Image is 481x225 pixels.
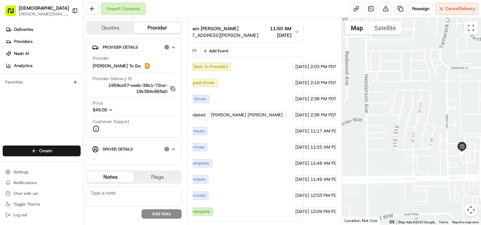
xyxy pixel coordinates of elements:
span: 12:09 PM PDT [310,209,339,215]
span: Dropoff Complete [175,209,210,215]
img: 1736555255976-a54dd68f-1ca7-489b-9aae-adbdc363a1c4 [7,64,19,76]
div: We're available if you need us! [23,71,85,76]
a: Powered byPylon [47,113,81,119]
div: Start new chat [23,64,110,71]
span: 2:03 PM PDT [310,64,336,70]
button: [DEMOGRAPHIC_DATA] [19,5,69,11]
span: [DATE] [295,209,309,215]
button: 1959ce57-cedc-38c1-72ce-19c384c865a0 [93,82,175,95]
span: [DATE] [295,160,309,166]
span: [PERSON_NAME] [PERSON_NAME] [211,112,283,118]
span: Created (Sent To Provider) [175,64,228,70]
span: 11:48 AM PDT [310,160,340,166]
span: [PERSON_NAME] To Go [93,63,140,69]
button: MultiBeam [PERSON_NAME][STREET_ADDRESS][PERSON_NAME]11:50 AM[DATE] [161,21,303,43]
span: Provider Delivery ID [93,76,132,82]
span: $45.00 [93,107,107,113]
button: Reassign [409,3,432,15]
button: Notes [87,172,134,182]
span: Name [93,157,104,163]
span: [DATE] [295,64,309,70]
button: Start new chat [114,66,122,74]
button: Toggle fullscreen view [464,21,478,35]
span: Driver Details [103,147,133,152]
span: MultiBeam [PERSON_NAME] [177,25,238,32]
button: Log out [3,210,81,220]
span: [DATE] [295,144,309,150]
span: Pylon [67,114,81,119]
span: Deliveries [14,26,33,33]
span: [DATE] [295,112,309,118]
span: API Documentation [63,97,107,104]
button: Driver Details [92,144,176,155]
span: Notifications [13,180,37,185]
button: CancelDelivery [435,3,478,15]
span: Create [39,148,52,154]
button: Provider Details [92,42,176,53]
span: 2:38 PM PDT [310,112,336,118]
span: [DATE] [295,80,309,86]
span: Nash AI [14,51,29,57]
span: Chat with us! [13,191,38,196]
a: 📗Knowledge Base [4,95,54,107]
div: 💻 [57,98,62,103]
span: Analytics [14,63,32,69]
div: 📗 [7,98,12,103]
button: Create [3,146,81,156]
button: $45.00 [93,107,152,113]
span: Toggle Theme [13,202,40,207]
img: Google [344,216,366,225]
a: Analytics [3,60,83,71]
a: Deliveries [3,24,83,35]
button: Show satellite imagery [369,21,402,35]
span: [DATE] [295,176,309,182]
span: Price [93,100,103,106]
span: Reassign [412,6,429,12]
div: 3 [458,148,465,155]
a: Open this area in Google Maps (opens a new window) [344,216,366,225]
button: Chat with us! [3,189,81,198]
button: Flags [134,172,181,182]
a: Providers [3,36,83,47]
span: Settings [13,169,28,175]
a: Terms [439,220,448,224]
button: [DEMOGRAPHIC_DATA][PERSON_NAME][EMAIL_ADDRESS][DOMAIN_NAME] [3,3,69,19]
span: [DATE] [270,32,291,39]
div: Favorites [3,77,81,88]
span: Customer Support [93,119,129,125]
span: Cancel Delivery [446,6,475,12]
button: Add Event [201,47,230,55]
span: Provider Details [103,45,138,50]
button: [PERSON_NAME][EMAIL_ADDRESS][DOMAIN_NAME] [19,11,69,17]
button: Toggle Theme [3,200,81,209]
button: Notifications [3,178,81,187]
span: Map data ©2025 Google [398,220,435,224]
a: 💻API Documentation [54,95,110,107]
span: [DATE] [295,128,309,134]
span: 11:25 AM PDT [310,144,340,150]
button: Provider [134,22,181,33]
button: Keyboard shortcuts [390,220,394,223]
span: [DATE] [295,192,309,199]
span: 11:50 AM [270,25,291,32]
button: Map camera controls [464,203,478,217]
span: 2:19 PM PDT [310,80,336,86]
button: Settings [3,167,81,177]
img: Nash [7,7,20,20]
span: 12:03 PM PDT [310,192,339,199]
span: 11:49 AM PDT [310,176,340,182]
span: Not Assigned Driver [175,80,215,86]
div: Location Not Live [342,216,380,225]
div: 1 [458,148,465,156]
img: ddtg_logo_v2.png [143,62,151,70]
span: Provider [93,55,109,61]
a: Report a map error [452,220,479,224]
span: Knowledge Base [13,97,51,104]
span: [STREET_ADDRESS][PERSON_NAME] [177,32,258,39]
span: 2:38 PM PDT [310,96,336,102]
span: Providers [14,39,32,45]
button: Quotes [87,22,134,33]
span: [DATE] [295,96,309,102]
